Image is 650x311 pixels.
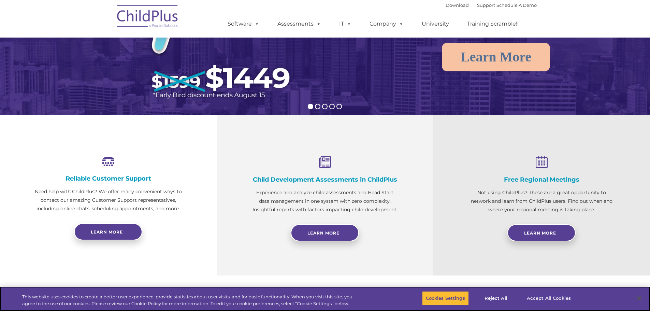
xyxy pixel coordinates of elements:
a: University [415,17,456,31]
p: Experience and analyze child assessments and Head Start data management in one system with zero c... [251,188,399,214]
a: Download [446,2,469,8]
span: Last name [95,45,116,50]
img: ChildPlus by Procare Solutions [114,0,182,34]
font: | [446,2,537,8]
a: Learn More [291,224,359,241]
h4: Child Development Assessments in ChildPlus [251,176,399,183]
button: Close [632,291,647,306]
a: Training Scramble!! [460,17,525,31]
a: Assessments [271,17,328,31]
a: Company [363,17,410,31]
span: Phone number [95,73,124,78]
a: Support [477,2,495,8]
h4: Free Regional Meetings [467,176,616,183]
a: Learn More [507,224,576,241]
a: Software [221,17,266,31]
span: Learn more [91,229,123,235]
a: Learn more [74,223,142,240]
h4: Reliable Customer Support [34,175,183,182]
p: Need help with ChildPlus? We offer many convenient ways to contact our amazing Customer Support r... [34,187,183,213]
span: Learn More [307,230,340,236]
div: This website uses cookies to create a better user experience, provide statistics about user visit... [22,294,358,307]
button: Accept All Cookies [523,291,575,306]
p: Not using ChildPlus? These are a great opportunity to network and learn from ChildPlus users. Fin... [467,188,616,214]
button: Reject All [475,291,517,306]
a: IT [332,17,358,31]
a: Learn More [442,43,550,71]
a: Schedule A Demo [496,2,537,8]
button: Cookies Settings [422,291,469,306]
span: Learn More [524,230,556,236]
